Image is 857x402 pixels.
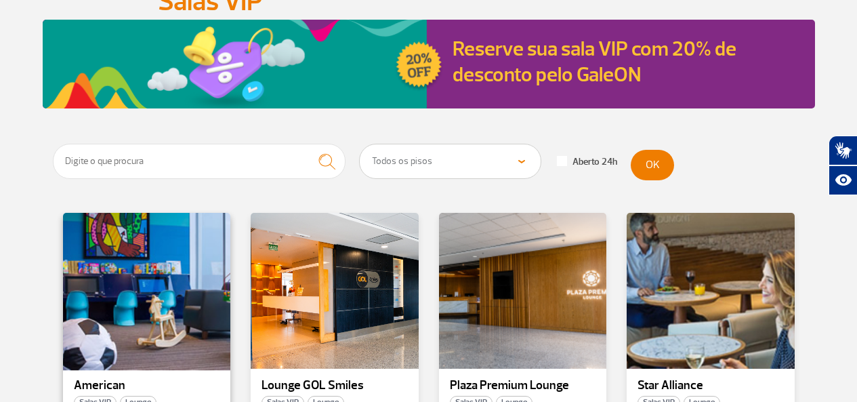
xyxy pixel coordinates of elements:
[829,136,857,165] button: Abrir tradutor de língua de sinais.
[262,379,408,393] p: Lounge GOL Smiles
[53,144,346,179] input: Digite o que procura
[74,379,220,393] p: American
[829,165,857,195] button: Abrir recursos assistivos.
[43,20,444,108] img: Reserve sua sala VIP com 20% de desconto pelo GaleON
[450,379,596,393] p: Plaza Premium Lounge
[631,150,674,180] button: OK
[453,36,736,87] a: Reserve sua sala VIP com 20% de desconto pelo GaleON
[829,136,857,195] div: Plugin de acessibilidade da Hand Talk.
[557,156,617,168] label: Aberto 24h
[637,379,784,393] p: Star Alliance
